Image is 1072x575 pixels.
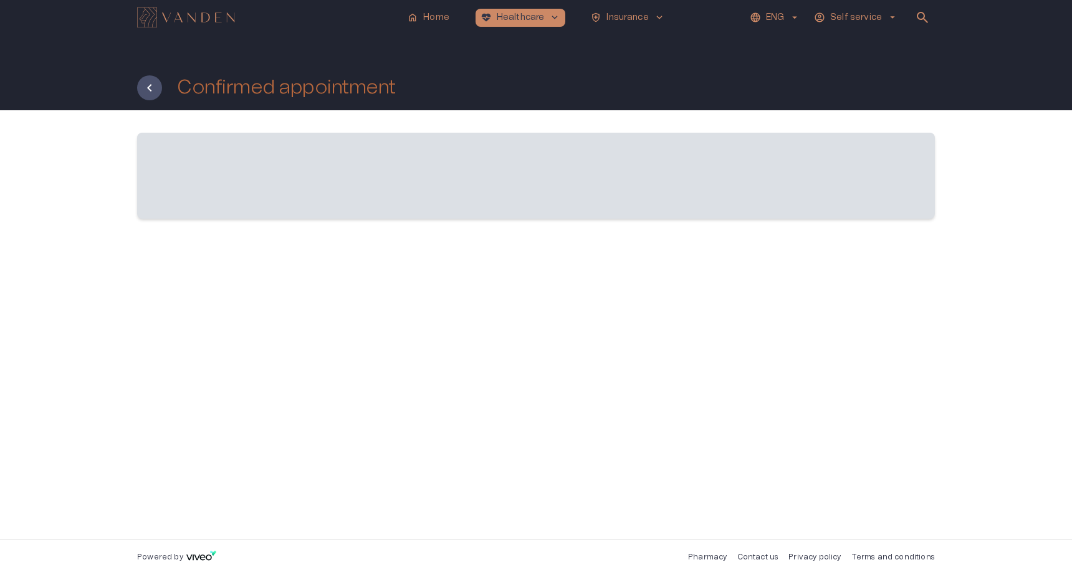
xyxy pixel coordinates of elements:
button: Self servicearrow_drop_down [812,9,900,27]
span: ‌ [137,133,935,219]
button: homeHome [402,9,456,27]
h1: Confirmed appointment [177,77,396,98]
p: Contact us [737,552,779,563]
span: arrow_drop_down [887,12,898,23]
a: Privacy policy [788,553,841,561]
button: health_and_safetyInsurancekeyboard_arrow_down [585,9,669,27]
a: Pharmacy [688,553,727,561]
span: keyboard_arrow_down [654,12,665,23]
a: Terms and conditions [851,553,935,561]
button: ecg_heartHealthcarekeyboard_arrow_down [476,9,566,27]
p: Healthcare [497,11,545,24]
span: keyboard_arrow_down [549,12,560,23]
span: health_and_safety [590,12,601,23]
p: Self service [830,11,882,24]
button: Back [137,75,162,100]
p: Powered by [137,552,183,563]
span: search [915,10,930,25]
img: Vanden logo [137,7,235,27]
span: ecg_heart [481,12,492,23]
span: home [407,12,418,23]
a: Navigate to homepage [137,9,397,26]
p: ENG [766,11,784,24]
p: Insurance [606,11,648,24]
button: open search modal [910,5,935,30]
button: ENG [748,9,802,27]
p: Home [423,11,449,24]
